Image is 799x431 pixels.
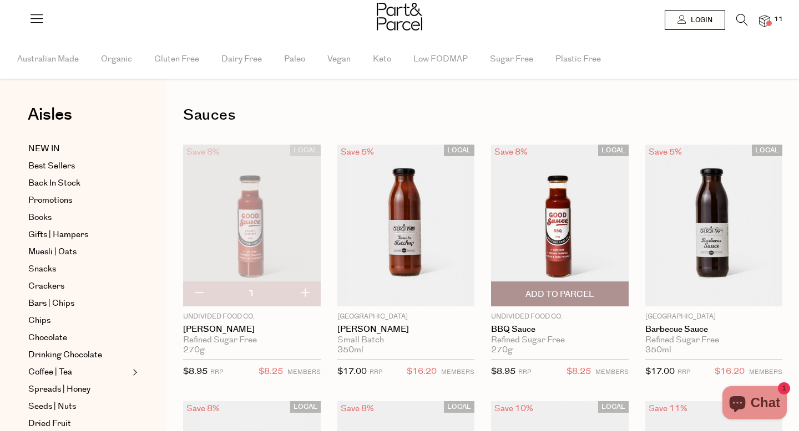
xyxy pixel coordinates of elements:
[645,312,783,322] p: [GEOGRAPHIC_DATA]
[28,417,71,430] span: Dried Fruit
[28,263,56,276] span: Snacks
[771,14,786,24] span: 11
[413,40,468,79] span: Low FODMAP
[645,335,783,345] div: Refined Sugar Free
[183,145,223,160] div: Save 8%
[665,10,725,30] a: Login
[183,345,205,355] span: 270g
[28,417,129,430] a: Dried Fruit
[337,145,377,160] div: Save 5%
[28,348,102,362] span: Drinking Chocolate
[101,40,132,79] span: Organic
[210,368,223,376] small: RRP
[525,289,594,300] span: Add To Parcel
[28,102,72,127] span: Aisles
[28,383,90,396] span: Spreads | Honey
[677,368,690,376] small: RRP
[377,3,422,30] img: Part&Parcel
[491,401,537,416] div: Save 10%
[28,280,129,293] a: Crackers
[287,368,321,376] small: MEMBERS
[28,194,129,207] a: Promotions
[17,40,79,79] span: Australian Made
[688,16,712,25] span: Login
[28,331,67,345] span: Chocolate
[645,145,783,306] img: Barbecue Sauce
[491,312,629,322] p: Undivided Food Co.
[645,401,691,416] div: Save 11%
[183,401,223,416] div: Save 8%
[28,314,50,327] span: Chips
[290,145,321,156] span: LOCAL
[407,365,437,379] span: $16.20
[28,263,129,276] a: Snacks
[28,160,75,173] span: Best Sellers
[290,401,321,413] span: LOCAL
[28,280,64,293] span: Crackers
[749,368,782,376] small: MEMBERS
[715,365,745,379] span: $16.20
[28,142,129,156] a: NEW IN
[28,142,60,156] span: NEW IN
[130,366,138,379] button: Expand/Collapse Coffee | Tea
[491,345,513,355] span: 270g
[518,368,531,376] small: RRP
[719,386,790,422] inbox-online-store-chat: Shopify online store chat
[373,40,391,79] span: Keto
[28,177,80,190] span: Back In Stock
[28,366,129,379] a: Coffee | Tea
[183,145,321,306] img: Tomato Ketchup
[491,145,531,160] div: Save 8%
[337,335,475,345] div: Small Batch
[28,245,129,259] a: Muesli | Oats
[28,400,76,413] span: Seeds | Nuts
[337,325,475,335] a: [PERSON_NAME]
[491,281,629,306] button: Add To Parcel
[28,348,129,362] a: Drinking Chocolate
[183,325,321,335] a: [PERSON_NAME]
[337,366,367,377] span: $17.00
[598,401,629,413] span: LOCAL
[491,145,629,306] img: BBQ Sauce
[284,40,305,79] span: Paleo
[28,211,129,224] a: Books
[28,211,52,224] span: Books
[645,145,685,160] div: Save 5%
[441,368,474,376] small: MEMBERS
[491,325,629,335] a: BBQ Sauce
[337,345,363,355] span: 350ml
[154,40,199,79] span: Gluten Free
[28,297,74,310] span: Bars | Chips
[183,102,782,128] h1: Sauces
[28,228,88,242] span: Gifts | Hampers
[752,145,782,156] span: LOCAL
[28,383,129,396] a: Spreads | Honey
[444,401,474,413] span: LOCAL
[337,312,475,322] p: [GEOGRAPHIC_DATA]
[28,366,72,379] span: Coffee | Tea
[567,365,591,379] span: $8.25
[337,145,475,306] img: Tomato Ketchup
[28,331,129,345] a: Chocolate
[28,297,129,310] a: Bars | Chips
[28,177,129,190] a: Back In Stock
[28,400,129,413] a: Seeds | Nuts
[327,40,351,79] span: Vegan
[28,194,72,207] span: Promotions
[645,345,671,355] span: 350ml
[759,15,770,27] a: 11
[28,245,77,259] span: Muesli | Oats
[595,368,629,376] small: MEMBERS
[491,366,515,377] span: $8.95
[645,366,675,377] span: $17.00
[598,145,629,156] span: LOCAL
[28,314,129,327] a: Chips
[28,228,129,242] a: Gifts | Hampers
[491,335,629,345] div: Refined Sugar Free
[183,335,321,345] div: Refined Sugar Free
[490,40,533,79] span: Sugar Free
[337,401,377,416] div: Save 8%
[183,366,208,377] span: $8.95
[645,325,783,335] a: Barbecue Sauce
[444,145,474,156] span: LOCAL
